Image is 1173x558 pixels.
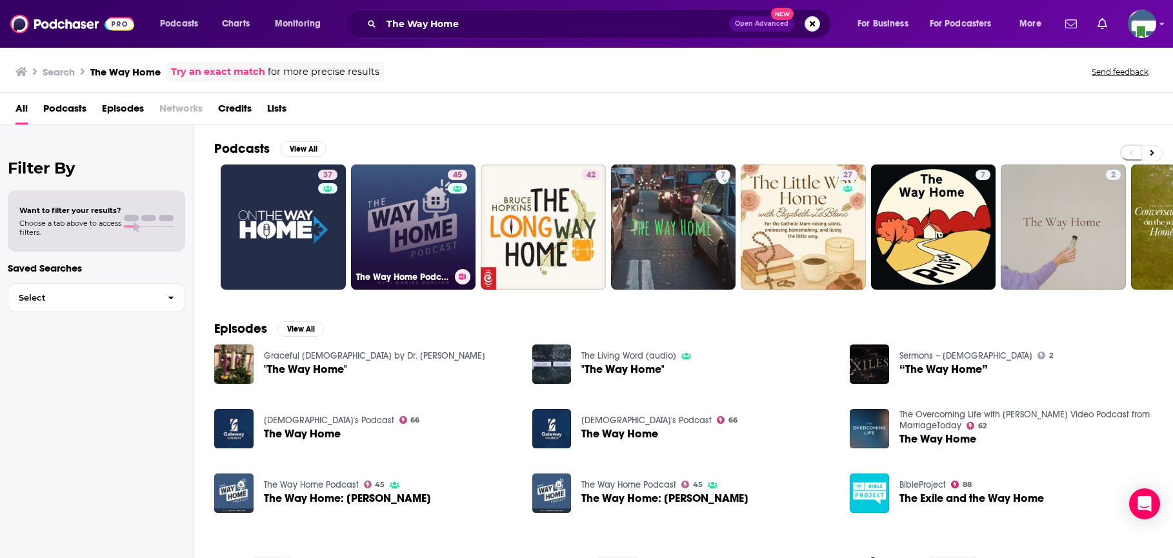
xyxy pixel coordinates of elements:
[681,481,703,488] a: 45
[586,169,596,182] span: 42
[214,141,326,157] a: PodcastsView All
[448,170,467,180] a: 45
[1128,10,1156,38] button: Show profile menu
[214,321,324,337] a: EpisodesView All
[850,409,889,448] img: The Way Home
[214,141,270,157] h2: Podcasts
[218,98,252,125] a: Credits
[1019,15,1041,33] span: More
[90,66,161,78] h3: The Way Home
[843,169,852,182] span: 27
[267,98,286,125] a: Lists
[848,14,925,34] button: open menu
[214,14,257,34] a: Charts
[266,14,337,34] button: open menu
[43,98,86,125] a: Podcasts
[410,417,419,423] span: 66
[151,14,215,34] button: open menu
[581,493,748,504] a: The Way Home: Catherine Parks
[717,416,737,424] a: 66
[102,98,144,125] a: Episodes
[8,262,185,274] p: Saved Searches
[10,12,134,36] img: Podchaser - Follow, Share and Rate Podcasts
[381,14,729,34] input: Search podcasts, credits, & more...
[899,409,1150,431] a: The Overcoming Life with Jimmy Evans Video Podcast from MarriageToday
[951,481,972,488] a: 88
[15,98,28,125] span: All
[581,415,712,426] a: Gateway Church's Podcast
[978,423,987,429] span: 62
[532,344,572,384] img: "The Way Home"
[728,417,737,423] span: 66
[1128,10,1156,38] span: Logged in as KCMedia
[581,350,676,361] a: The Living Word (audio)
[19,219,121,237] span: Choose a tab above to access filters.
[264,415,394,426] a: Gateway Church's Podcast
[221,164,346,290] a: 37
[214,344,254,384] img: "The Way Home"
[43,66,75,78] h3: Search
[930,15,992,33] span: For Podcasters
[214,409,254,448] img: The Way Home
[222,15,250,33] span: Charts
[323,169,332,182] span: 37
[171,65,265,79] a: Try an exact match
[741,164,866,290] a: 27
[581,493,748,504] span: The Way Home: [PERSON_NAME]
[1106,170,1121,180] a: 2
[581,364,665,375] span: "The Way Home"
[693,482,703,488] span: 45
[581,170,601,180] a: 42
[356,272,450,283] h3: The Way Home Podcast
[871,164,996,290] a: 7
[735,21,788,27] span: Open Advanced
[264,350,485,361] a: Graceful Christianity by Dr. Kevin Thomas
[364,481,385,488] a: 45
[716,170,730,180] a: 7
[214,473,254,513] img: The Way Home: Matt McCullough
[160,15,198,33] span: Podcasts
[481,164,606,290] a: 42
[899,479,946,490] a: BibleProject
[277,321,324,337] button: View All
[899,350,1032,361] a: Sermons – Summitview Church
[1128,10,1156,38] img: User Profile
[8,294,157,302] span: Select
[729,16,794,32] button: Open AdvancedNew
[1129,488,1160,519] div: Open Intercom Messenger
[318,170,337,180] a: 37
[899,364,988,375] a: “The Way Home”
[581,428,658,439] a: The Way Home
[963,482,972,488] span: 88
[981,169,985,182] span: 7
[275,15,321,33] span: Monitoring
[264,493,431,504] a: The Way Home: Matt McCullough
[1010,14,1058,34] button: open menu
[532,409,572,448] img: The Way Home
[1111,169,1116,182] span: 2
[532,473,572,513] img: The Way Home: Catherine Parks
[399,416,420,424] a: 66
[264,428,341,439] span: The Way Home
[159,98,203,125] span: Networks
[375,482,385,488] span: 45
[358,9,843,39] div: Search podcasts, credits, & more...
[838,170,857,180] a: 27
[1038,352,1053,359] a: 2
[264,493,431,504] span: The Way Home: [PERSON_NAME]
[967,422,987,430] a: 62
[264,364,347,375] a: "The Way Home"
[1092,13,1112,35] a: Show notifications dropdown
